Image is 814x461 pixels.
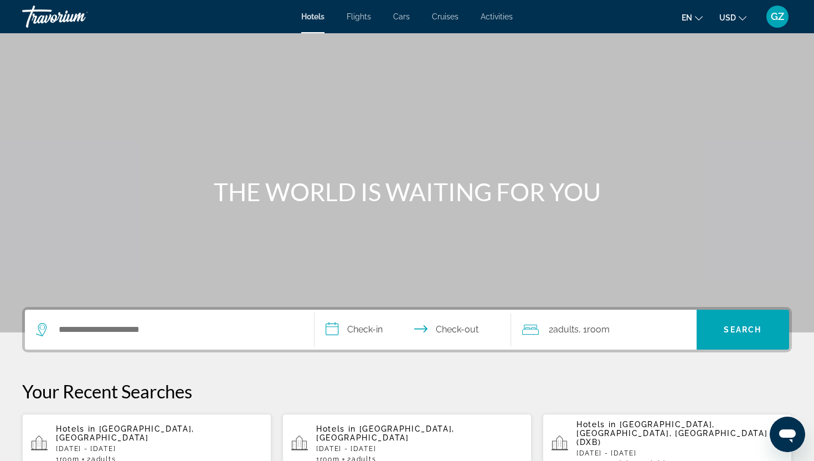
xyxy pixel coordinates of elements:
a: Travorium [22,2,133,31]
button: User Menu [763,5,792,28]
a: Cars [393,12,410,21]
span: [GEOGRAPHIC_DATA], [GEOGRAPHIC_DATA] [56,424,194,442]
span: , 1 [579,322,610,337]
button: Search [697,310,790,350]
button: Change language [682,9,703,25]
span: USD [719,13,736,22]
span: Room [587,324,610,335]
span: [GEOGRAPHIC_DATA], [GEOGRAPHIC_DATA] [316,424,455,442]
button: Travelers: 2 adults, 0 children [511,310,697,350]
span: 2 [549,322,579,337]
span: GZ [771,11,784,22]
span: Search [724,325,761,334]
input: Search hotel destination [58,321,297,338]
span: Adults [553,324,579,335]
button: Change currency [719,9,746,25]
p: [DATE] - [DATE] [316,445,523,453]
span: Hotels in [576,420,616,429]
a: Flights [347,12,371,21]
p: [DATE] - [DATE] [576,449,783,457]
span: Hotels in [56,424,96,433]
a: Hotels [301,12,324,21]
a: Activities [481,12,513,21]
div: Search widget [25,310,789,350]
span: en [682,13,692,22]
h1: THE WORLD IS WAITING FOR YOU [199,177,615,206]
button: Select check in and out date [315,310,511,350]
iframe: Кнопка запуска окна обмена сообщениями [770,417,805,452]
span: Hotels in [316,424,356,433]
span: [GEOGRAPHIC_DATA], [GEOGRAPHIC_DATA], [GEOGRAPHIC_DATA] (DXB) [576,420,767,447]
p: Your Recent Searches [22,380,792,402]
a: Cruises [432,12,458,21]
p: [DATE] - [DATE] [56,445,262,453]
